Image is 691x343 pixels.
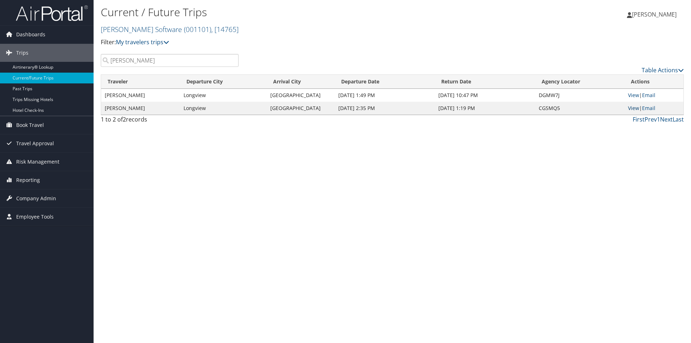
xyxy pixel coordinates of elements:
a: Table Actions [642,66,684,74]
span: [PERSON_NAME] [632,10,677,18]
th: Arrival City: activate to sort column ascending [267,75,335,89]
td: CGSMQ5 [535,102,625,115]
a: View [628,92,639,99]
input: Search Traveler or Arrival City [101,54,239,67]
a: Email [642,92,655,99]
span: Dashboards [16,26,45,44]
span: , [ 14765 ] [211,24,239,34]
a: First [633,115,645,123]
span: Book Travel [16,116,44,134]
p: Filter: [101,38,489,47]
td: [DATE] 1:19 PM [435,102,535,115]
span: ( 001101 ) [184,24,211,34]
a: [PERSON_NAME] [627,4,684,25]
td: Longview [180,89,266,102]
span: Employee Tools [16,208,54,226]
th: Agency Locator: activate to sort column ascending [535,75,625,89]
td: | [624,89,683,102]
span: Risk Management [16,153,59,171]
span: Trips [16,44,28,62]
a: Last [673,115,684,123]
span: Reporting [16,171,40,189]
a: View [628,105,639,111]
td: [DATE] 2:35 PM [335,102,435,115]
a: [PERSON_NAME] Software [101,24,239,34]
td: [PERSON_NAME] [101,102,180,115]
a: My travelers trips [116,38,169,46]
td: Longview [180,102,266,115]
img: airportal-logo.png [16,5,88,22]
h1: Current / Future Trips [101,5,489,20]
td: | [624,102,683,115]
span: Travel Approval [16,134,54,152]
a: Email [642,105,655,111]
td: [PERSON_NAME] [101,89,180,102]
a: Next [660,115,673,123]
th: Departure City: activate to sort column ascending [180,75,266,89]
td: [GEOGRAPHIC_DATA] [267,89,335,102]
td: DGMW7J [535,89,625,102]
th: Traveler: activate to sort column ascending [101,75,180,89]
span: 2 [123,115,126,123]
a: Prev [645,115,657,123]
td: [DATE] 10:47 PM [435,89,535,102]
th: Departure Date: activate to sort column descending [335,75,435,89]
span: Company Admin [16,189,56,207]
td: [GEOGRAPHIC_DATA] [267,102,335,115]
th: Return Date: activate to sort column ascending [435,75,535,89]
th: Actions [624,75,683,89]
a: 1 [657,115,660,123]
td: [DATE] 1:49 PM [335,89,435,102]
div: 1 to 2 of records [101,115,239,127]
